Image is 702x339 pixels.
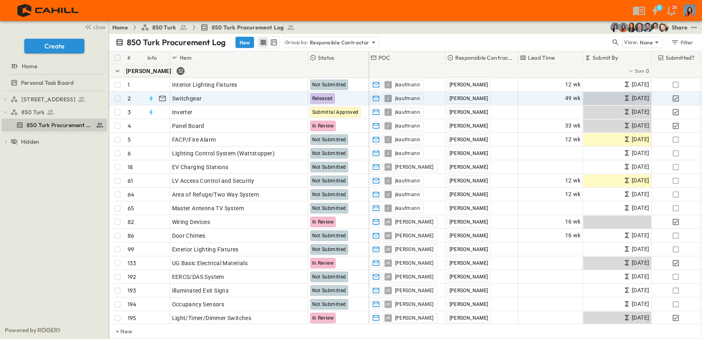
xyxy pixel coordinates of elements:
button: test [689,23,699,32]
span: [PERSON_NAME] [450,301,488,307]
span: [PERSON_NAME] [395,219,434,225]
p: 26 [672,4,677,10]
span: 850 Turk Procurement Log [212,23,284,31]
button: New [235,37,254,48]
span: In Review [312,260,334,266]
button: Create [24,39,84,53]
span: [PERSON_NAME] [395,232,434,239]
span: [DATE] [632,258,649,268]
h6: 5 [658,4,661,11]
span: 12 wk [565,176,581,185]
span: Interior Lighting Fixtures [172,81,238,89]
p: 2 [128,94,131,103]
span: [DATE] [632,231,649,240]
span: UG Basic Electrical Materials [172,259,248,267]
p: Responsible Contractor [455,54,514,62]
img: Profile Picture [683,4,696,17]
span: 850 Turk [152,23,176,31]
span: Master Antenna TV System [172,204,244,212]
span: 850 Turk Procurement Log [27,121,92,129]
span: [DATE] [632,313,649,322]
div: # [126,51,146,64]
span: [DATE] [632,299,649,309]
div: 850 Turktest [2,106,107,119]
span: jkaufmann [395,109,420,115]
span: [PERSON_NAME] [450,151,488,156]
span: [DATE] [632,286,649,295]
span: jkaufmann [395,136,420,143]
span: 850 Turk [21,108,44,116]
p: Group by: [285,38,308,46]
span: In Review [312,315,334,321]
span: In Review [312,219,334,225]
p: 86 [128,232,134,240]
span: Occupancy Sensors [172,300,225,308]
span: [PERSON_NAME] [450,260,488,266]
a: Home [112,23,128,31]
span: Not Submitted [312,274,346,280]
span: Not Submitted [312,192,346,197]
span: [DATE] [632,272,649,281]
button: row view [259,38,268,47]
p: 6 [128,149,131,157]
p: 3 [128,108,131,116]
span: [DATE] [632,162,649,172]
p: 192 [128,273,137,281]
p: 99 [128,245,134,253]
span: 49 wk [565,94,581,103]
p: 18 [128,163,133,171]
span: [PERSON_NAME] [450,164,488,170]
span: [PERSON_NAME] [395,164,434,170]
span: Hidden [21,138,39,146]
span: J [387,153,389,153]
a: 850 Turk [141,23,187,31]
p: Responsible Contractor [310,38,370,46]
span: [PERSON_NAME] [450,192,488,197]
span: [PERSON_NAME] [450,315,488,321]
span: Door Chimes [172,232,206,240]
p: 82 [128,218,134,226]
div: [STREET_ADDRESS]test [2,93,107,106]
button: kanban view [269,38,279,47]
span: [DATE] [632,245,649,254]
span: [PERSON_NAME] [395,246,434,253]
span: Not Submitted [312,82,346,88]
span: jkaufmann [395,191,420,198]
span: Light/Timer/Dimmer Switches [172,314,252,322]
button: 5 [647,3,663,18]
div: Personal Task Boardtest [2,76,107,89]
span: [DATE] [632,203,649,213]
span: Area of Refuge/Two Way System [172,190,259,199]
p: Submit By [593,54,618,62]
img: Kyle Baltes (kbaltes@cahill-sf.com) [651,23,660,32]
span: JK [385,249,391,249]
span: [PERSON_NAME] [395,274,434,280]
img: Cindy De Leon (cdeleon@cahill-sf.com) [610,23,620,32]
img: Stephanie McNeill (smcneill@cahill-sf.com) [618,23,628,32]
button: close [81,21,107,32]
span: In Review [312,123,334,129]
span: J [387,139,389,140]
span: FACP/Fire Alarm [172,136,216,144]
span: [PERSON_NAME] [450,109,488,115]
span: jkaufmann [395,82,420,88]
p: 193 [128,287,137,295]
span: Not Submitted [312,151,346,156]
span: jkaufmann [395,123,420,129]
p: Submitted? [666,54,695,62]
p: 195 [128,314,137,322]
span: J [387,208,389,208]
span: [PERSON_NAME] [450,288,488,293]
p: None [640,38,653,46]
span: jkaufmann [395,150,420,157]
p: + New [116,327,121,335]
p: 1 [128,81,130,89]
span: [PERSON_NAME] [395,315,434,321]
span: Released [312,96,333,101]
div: Info [146,51,170,64]
span: LV Access Control and Security [172,177,254,185]
p: 65 [128,204,134,212]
